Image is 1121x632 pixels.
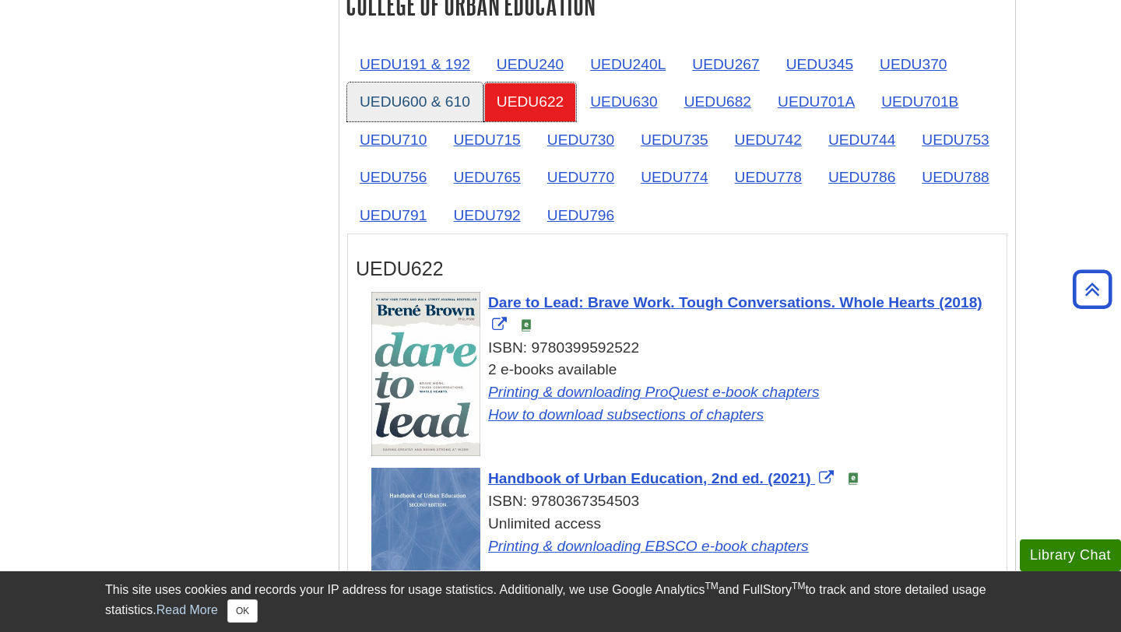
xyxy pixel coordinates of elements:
[816,158,908,196] a: UEDU786
[680,45,771,83] a: UEDU267
[371,513,999,558] div: Unlimited access
[347,45,483,83] a: UEDU191 & 192
[867,45,959,83] a: UEDU370
[520,319,532,332] img: e-Book
[792,581,805,592] sup: TM
[227,599,258,623] button: Close
[628,158,720,196] a: UEDU774
[705,581,718,592] sup: TM
[371,359,999,426] div: 2 e-books available
[816,121,908,159] a: UEDU744
[1067,279,1117,300] a: Back to Top
[578,45,678,83] a: UEDU240L
[441,121,532,159] a: UEDU715
[847,472,859,485] img: e-Book
[347,158,439,196] a: UEDU756
[1020,539,1121,571] button: Library Chat
[484,45,576,83] a: UEDU240
[156,603,218,616] a: Read More
[371,292,480,456] img: Cover Art
[869,83,971,121] a: UEDU701B
[347,83,483,121] a: UEDU600 & 610
[765,83,867,121] a: UEDU701A
[909,158,1001,196] a: UEDU788
[488,294,982,333] a: Link opens in new window
[347,121,439,159] a: UEDU710
[441,158,532,196] a: UEDU765
[105,581,1016,623] div: This site uses cookies and records your IP address for usage statistics. Additionally, we use Goo...
[578,83,669,121] a: UEDU630
[488,406,764,423] a: Link opens in new window
[722,158,814,196] a: UEDU778
[356,258,999,280] h3: UEDU622
[371,490,999,513] div: ISBN: 9780367354503
[488,384,820,400] a: Link opens in new window
[488,470,838,486] a: Link opens in new window
[488,538,809,554] a: Link opens in new window
[909,121,1001,159] a: UEDU753
[371,468,480,627] img: Cover Art
[441,196,532,234] a: UEDU792
[535,158,627,196] a: UEDU770
[347,196,439,234] a: UEDU791
[488,294,982,311] span: Dare to Lead: Brave Work. Tough Conversations. Whole Hearts (2018)
[535,121,627,159] a: UEDU730
[535,196,627,234] a: UEDU796
[628,121,720,159] a: UEDU735
[371,337,999,360] div: ISBN: 9780399592522
[774,45,866,83] a: UEDU345
[672,83,764,121] a: UEDU682
[722,121,814,159] a: UEDU742
[488,470,811,486] span: Handbook of Urban Education, 2nd ed. (2021)
[484,83,576,121] a: UEDU622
